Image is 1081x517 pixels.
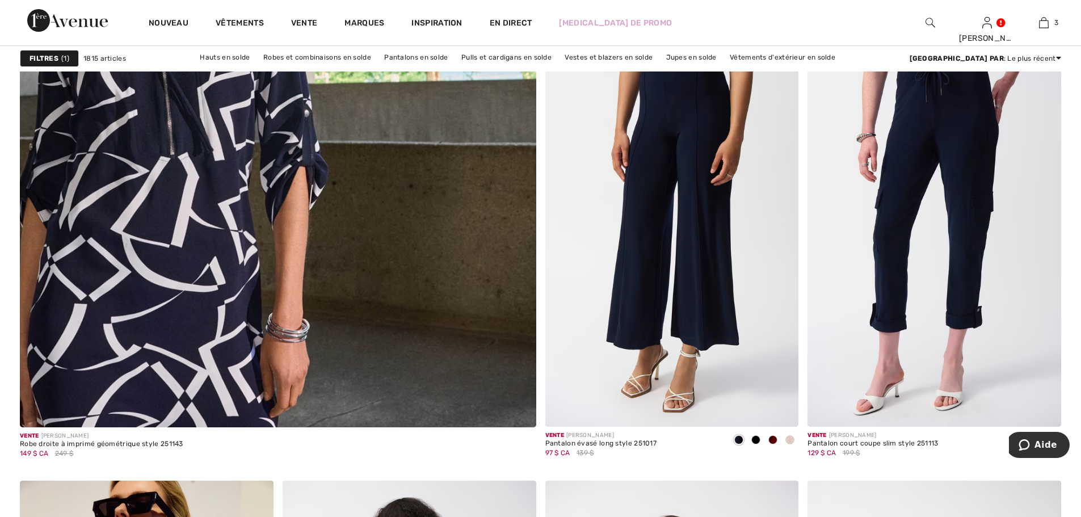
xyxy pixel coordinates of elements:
[559,18,672,28] font: [MEDICAL_DATA] de promo
[545,47,799,427] img: Pantalon évasé long, modèle 251017. Rouge éclatant
[344,18,384,30] a: Marques
[843,449,860,457] font: 199 $
[490,17,532,29] a: En direct
[258,50,377,65] a: Robes et combinaisons en solde
[566,432,614,439] font: [PERSON_NAME]
[1009,432,1070,460] iframe: Ouvre un widget où vous pouvez trouver plus d'informations
[545,432,565,439] font: Vente
[291,18,318,30] a: Vente
[149,18,188,30] a: Nouveau
[490,18,532,28] font: En direct
[194,50,255,65] a: Hauts en solde
[807,47,1061,427] img: Pantalon court coupe slim, modèle 251113. Bleu nuit
[1016,16,1071,30] a: 3
[200,53,250,61] font: Hauts en solde
[1054,19,1058,27] font: 3
[41,432,89,439] font: [PERSON_NAME]
[730,431,747,450] div: Bleu nuit
[807,432,827,439] font: Vente
[781,431,798,450] div: Parchemin
[461,53,552,61] font: Pulls et cardigans en solde
[807,449,836,457] font: 129 $ CA
[378,50,453,65] a: Pantalons en solde
[661,50,722,65] a: Jupes en solde
[20,432,39,439] font: Vente
[559,50,658,65] a: Vestes et blazers en solde
[829,432,877,439] font: [PERSON_NAME]
[747,431,764,450] div: Noir
[411,18,462,28] font: Inspiration
[149,18,188,28] font: Nouveau
[982,17,992,28] a: Se connecter
[83,54,126,62] font: 1815 articles
[982,16,992,30] img: Mes informations
[384,53,448,61] font: Pantalons en solde
[724,50,841,65] a: Vêtements d'extérieur en solde
[559,17,672,29] a: [MEDICAL_DATA] de promo
[730,53,835,61] font: Vêtements d'extérieur en solde
[20,440,183,448] font: Robe droite à imprimé géométrique style 251143
[807,439,938,447] font: Pantalon court coupe slim style 251113
[545,449,570,457] font: 97 $ CA
[577,449,594,457] font: 139 $
[55,449,74,457] font: 249 $
[291,18,318,28] font: Vente
[926,16,935,30] img: rechercher sur le site
[216,18,264,30] a: Vêtements
[1039,16,1049,30] img: Mon sac
[30,54,58,62] font: Filtres
[263,53,371,61] font: Robes et combinaisons en solde
[344,18,384,28] font: Marques
[216,18,264,28] font: Vêtements
[20,449,48,457] font: 149 $ CA
[910,54,1004,62] font: [GEOGRAPHIC_DATA] par
[666,53,717,61] font: Jupes en solde
[456,50,557,65] a: Pulls et cardigans en solde
[64,54,66,62] font: 1
[959,33,1025,43] font: [PERSON_NAME]
[764,431,781,450] div: Rouge radieux
[545,439,657,447] font: Pantalon évasé long style 251017
[27,9,108,32] img: 1ère Avenue
[565,53,653,61] font: Vestes et blazers en solde
[1004,54,1056,62] font: : Le plus récent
